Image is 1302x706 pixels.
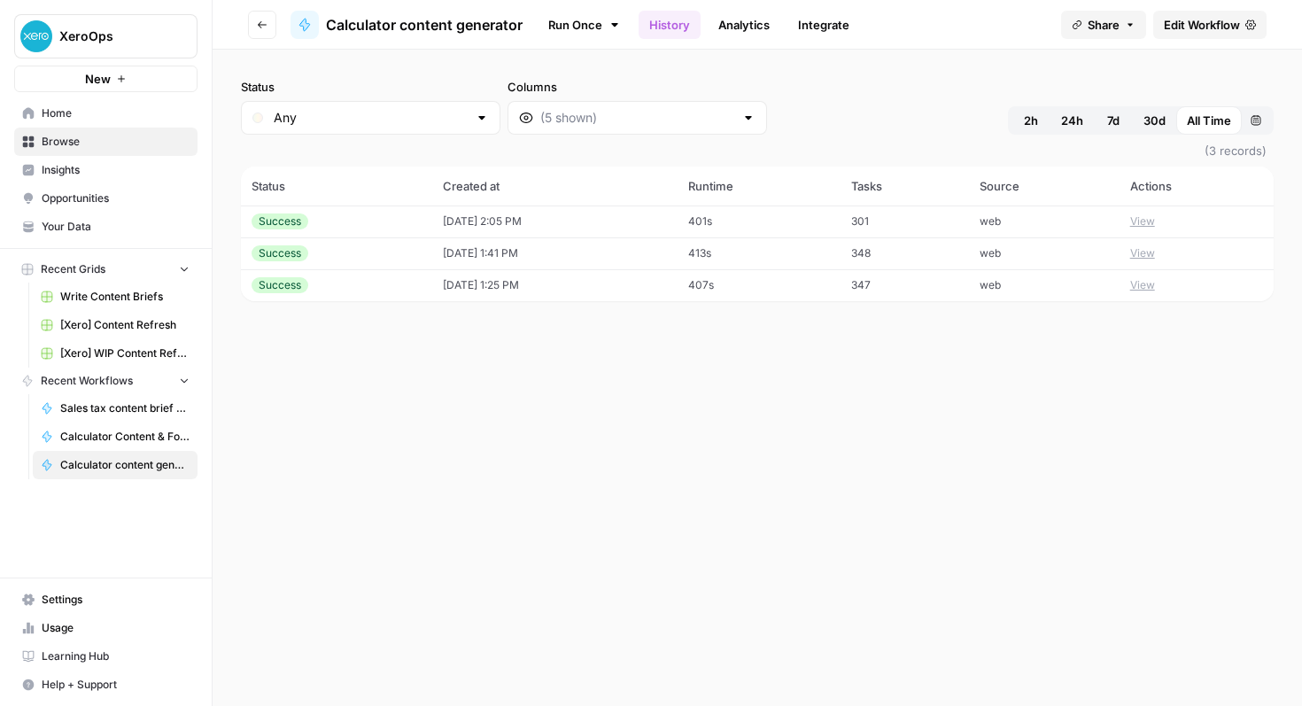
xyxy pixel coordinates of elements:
button: 2h [1011,106,1050,135]
td: web [969,269,1119,301]
a: Write Content Briefs [33,283,198,311]
label: Status [241,78,500,96]
span: Recent Workflows [41,373,133,389]
span: Calculator Content & Formula Generator [60,429,190,445]
a: Analytics [708,11,780,39]
td: 407s [678,269,841,301]
button: Share [1061,11,1146,39]
input: Any [274,109,468,127]
td: web [969,206,1119,237]
span: 24h [1061,112,1083,129]
span: Sales tax content brief generator [60,400,190,416]
span: Edit Workflow [1164,16,1240,34]
th: Runtime [678,167,841,206]
button: New [14,66,198,92]
a: Opportunities [14,184,198,213]
span: Calculator content generator [60,457,190,473]
td: [DATE] 1:41 PM [432,237,678,269]
td: web [969,237,1119,269]
span: XeroOps [59,27,167,45]
span: Help + Support [42,677,190,693]
td: 413s [678,237,841,269]
a: History [639,11,701,39]
a: Insights [14,156,198,184]
span: 7d [1107,112,1120,129]
a: Calculator content generator [33,451,198,479]
span: 2h [1024,112,1038,129]
button: 30d [1133,106,1176,135]
span: [Xero] WIP Content Refresh [60,345,190,361]
td: 347 [841,269,969,301]
span: 30d [1143,112,1166,129]
th: Tasks [841,167,969,206]
th: Source [969,167,1119,206]
div: Success [252,213,308,229]
span: Share [1088,16,1120,34]
a: Usage [14,614,198,642]
span: Learning Hub [42,648,190,664]
span: Calculator content generator [326,14,523,35]
button: Recent Workflows [14,368,198,394]
div: Success [252,245,308,261]
span: All Time [1187,112,1231,129]
span: Write Content Briefs [60,289,190,305]
button: Recent Grids [14,256,198,283]
a: [Xero] Content Refresh [33,311,198,339]
a: [Xero] WIP Content Refresh [33,339,198,368]
button: View [1130,245,1155,261]
button: View [1130,277,1155,293]
td: [DATE] 2:05 PM [432,206,678,237]
th: Actions [1120,167,1274,206]
button: View [1130,213,1155,229]
span: Home [42,105,190,121]
img: XeroOps Logo [20,20,52,52]
label: Columns [508,78,767,96]
div: Success [252,277,308,293]
button: Help + Support [14,671,198,699]
a: Settings [14,586,198,614]
a: Sales tax content brief generator [33,394,198,423]
td: [DATE] 1:25 PM [432,269,678,301]
button: Workspace: XeroOps [14,14,198,58]
th: Status [241,167,432,206]
a: Calculator Content & Formula Generator [33,423,198,451]
span: Browse [42,134,190,150]
a: Browse [14,128,198,156]
span: Usage [42,620,190,636]
button: 7d [1094,106,1133,135]
span: Insights [42,162,190,178]
a: Home [14,99,198,128]
span: [Xero] Content Refresh [60,317,190,333]
span: (3 records) [241,135,1274,167]
a: Edit Workflow [1153,11,1267,39]
span: Opportunities [42,190,190,206]
a: Run Once [537,10,632,40]
button: 24h [1050,106,1094,135]
span: Settings [42,592,190,608]
a: Calculator content generator [291,11,523,39]
span: New [85,70,111,88]
td: 348 [841,237,969,269]
a: Learning Hub [14,642,198,671]
a: Your Data [14,213,198,241]
td: 401s [678,206,841,237]
td: 301 [841,206,969,237]
th: Created at [432,167,678,206]
span: Your Data [42,219,190,235]
span: Recent Grids [41,261,105,277]
input: (5 shown) [540,109,734,127]
a: Integrate [787,11,860,39]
